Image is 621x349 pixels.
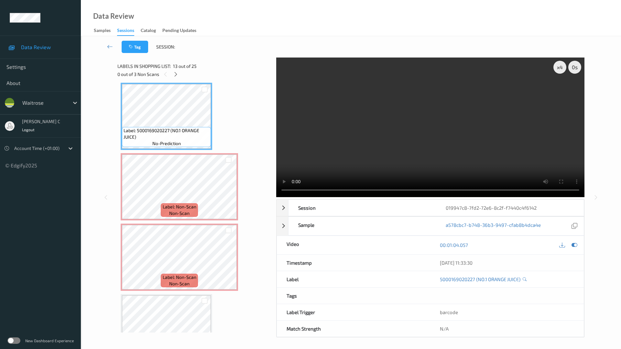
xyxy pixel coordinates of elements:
[277,321,430,337] div: Match Strength
[277,255,430,271] div: Timestamp
[446,222,541,230] a: a578cbc7-b748-36b3-9497-cfab8b4dca4e
[289,200,436,216] div: Session
[117,70,272,78] div: 0 out of 3 Non Scans
[277,217,584,236] div: Samplea578cbc7-b748-36b3-9497-cfab8b4dca4e
[117,27,134,36] div: Sessions
[277,288,430,304] div: Tags
[117,26,141,36] a: Sessions
[440,259,574,266] div: [DATE] 11:33:30
[94,27,111,35] div: Samples
[94,26,117,35] a: Samples
[141,27,156,35] div: Catalog
[173,63,197,69] span: 13 out of 25
[430,304,584,320] div: barcode
[277,304,430,320] div: Label Trigger
[156,44,175,50] span: Session:
[163,204,196,210] span: Label: Non-Scan
[93,13,134,19] div: Data Review
[152,140,181,147] span: no-prediction
[277,271,430,287] div: Label
[122,41,148,53] button: Tag
[440,276,520,282] a: 5000169020227 (NO.1 ORANGE JUICE)
[553,61,566,74] div: x 4
[277,236,430,254] div: Video
[163,274,196,280] span: Label: Non-Scan
[289,217,436,235] div: Sample
[162,27,196,35] div: Pending Updates
[568,61,581,74] div: 0 s
[440,242,468,248] a: 00:01:04.057
[169,280,190,287] span: non-scan
[162,26,203,35] a: Pending Updates
[436,200,584,216] div: 019947c8-7fd2-72e6-8c2f-f7440c4f6142
[169,210,190,217] span: non-scan
[117,63,171,69] span: Labels in shopping list:
[141,26,162,35] a: Catalog
[277,199,584,216] div: Session019947c8-7fd2-72e6-8c2f-f7440c4f6142
[124,127,209,140] span: Label: 5000169020227 (NO.1 ORANGE JUICE)
[430,321,584,337] div: N/A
